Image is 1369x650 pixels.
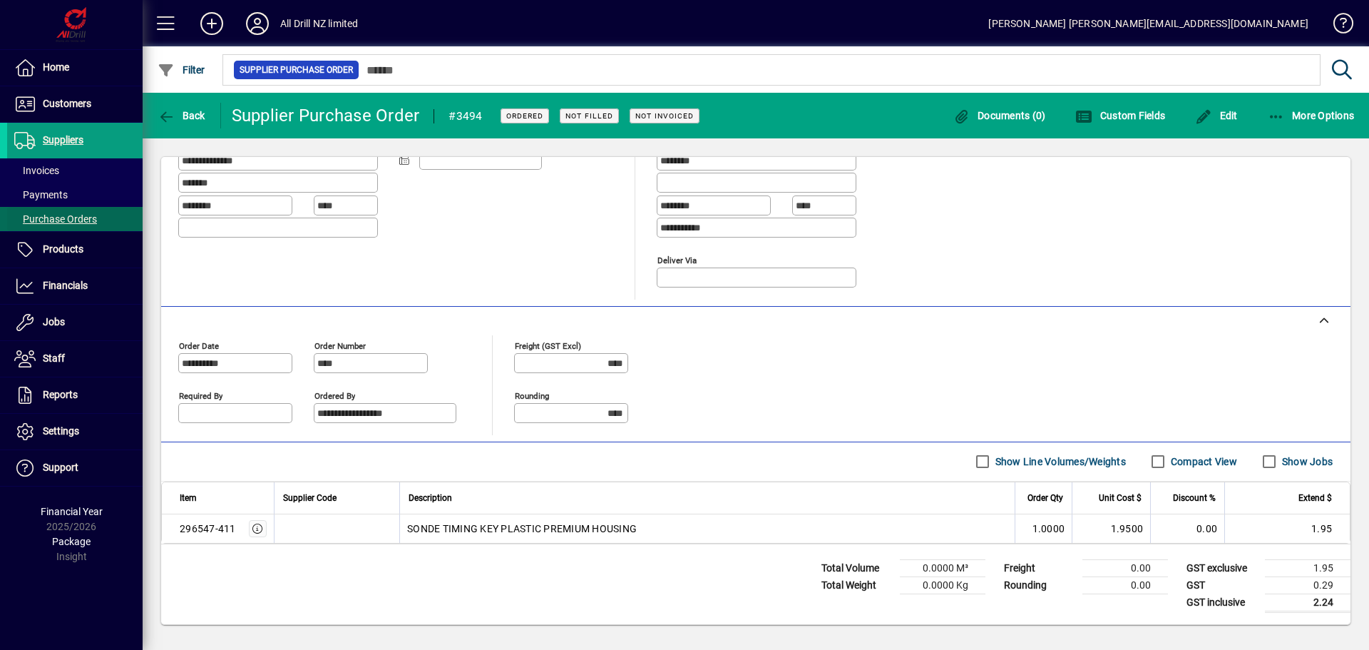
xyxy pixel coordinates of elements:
[950,103,1050,128] button: Documents (0)
[1265,577,1350,594] td: 0.29
[900,577,985,594] td: 0.0000 Kg
[240,63,353,77] span: Supplier Purchase Order
[635,111,694,121] span: Not Invoiced
[1099,490,1142,506] span: Unit Cost $
[814,577,900,594] td: Total Weight
[158,64,205,76] span: Filter
[1027,490,1063,506] span: Order Qty
[1072,103,1169,128] button: Custom Fields
[43,352,65,364] span: Staff
[1298,490,1332,506] span: Extend $
[515,340,581,350] mat-label: Freight (GST excl)
[1224,514,1350,543] td: 1.95
[43,61,69,73] span: Home
[7,341,143,377] a: Staff
[43,243,83,255] span: Products
[7,305,143,340] a: Jobs
[506,111,543,121] span: Ordered
[1082,559,1168,577] td: 0.00
[515,390,549,400] mat-label: Rounding
[1323,3,1351,49] a: Knowledge Base
[7,183,143,207] a: Payments
[43,280,88,291] span: Financials
[988,12,1308,35] div: [PERSON_NAME] [PERSON_NAME][EMAIL_ADDRESS][DOMAIN_NAME]
[1015,514,1072,543] td: 1.0000
[7,86,143,122] a: Customers
[657,255,697,265] mat-label: Deliver via
[900,559,985,577] td: 0.0000 M³
[158,110,205,121] span: Back
[189,11,235,36] button: Add
[43,134,83,146] span: Suppliers
[154,103,209,128] button: Back
[997,559,1082,577] td: Freight
[1265,594,1350,611] td: 2.24
[14,165,59,176] span: Invoices
[1173,490,1216,506] span: Discount %
[448,105,482,128] div: #3494
[1265,559,1350,577] td: 1.95
[235,11,280,36] button: Profile
[143,103,221,128] app-page-header-button: Back
[43,462,78,473] span: Support
[7,158,143,183] a: Invoices
[409,490,452,506] span: Description
[7,50,143,86] a: Home
[7,414,143,450] a: Settings
[283,490,337,506] span: Supplier Code
[7,377,143,413] a: Reports
[1168,455,1237,469] label: Compact View
[997,577,1082,594] td: Rounding
[280,12,359,35] div: All Drill NZ limited
[1191,103,1241,128] button: Edit
[179,390,222,400] mat-label: Required by
[1268,110,1355,121] span: More Options
[1082,577,1168,594] td: 0.00
[1075,110,1165,121] span: Custom Fields
[1179,594,1265,611] td: GST inclusive
[41,506,103,517] span: Financial Year
[993,455,1126,469] label: Show Line Volumes/Weights
[43,316,65,327] span: Jobs
[43,98,91,109] span: Customers
[565,111,613,121] span: Not Filled
[232,104,420,127] div: Supplier Purchase Order
[52,536,91,547] span: Package
[1179,559,1265,577] td: GST exclusive
[314,340,366,350] mat-label: Order number
[314,390,355,400] mat-label: Ordered by
[14,213,97,225] span: Purchase Orders
[154,57,209,83] button: Filter
[407,522,637,536] span: SONDE TIMING KEY PLASTIC PREMIUM HOUSING
[814,559,900,577] td: Total Volume
[1150,514,1224,543] td: 0.00
[180,522,236,536] div: 296547-411
[1279,455,1333,469] label: Show Jobs
[43,425,79,437] span: Settings
[1195,110,1238,121] span: Edit
[43,389,78,400] span: Reports
[14,189,68,200] span: Payments
[179,340,219,350] mat-label: Order date
[1179,577,1265,594] td: GST
[1072,514,1150,543] td: 1.9500
[7,207,143,231] a: Purchase Orders
[953,110,1046,121] span: Documents (0)
[7,232,143,268] a: Products
[180,490,197,506] span: Item
[7,268,143,304] a: Financials
[1264,103,1358,128] button: More Options
[7,450,143,486] a: Support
